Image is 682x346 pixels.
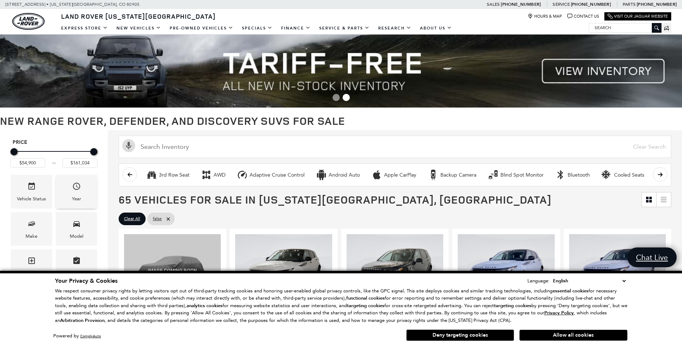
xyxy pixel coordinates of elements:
a: [STREET_ADDRESS] • [US_STATE][GEOGRAPHIC_DATA], CO 80905 [5,2,139,7]
div: Vehicle Status [17,195,46,203]
div: Year [72,195,81,203]
div: FeaturesFeatures [56,249,97,283]
span: false [153,214,162,223]
a: [PHONE_NUMBER] [501,1,541,7]
button: 3rd Row Seat3rd Row Seat [142,167,193,182]
a: [PHONE_NUMBER] [571,1,611,7]
input: Search [589,23,661,32]
button: Backup CameraBackup Camera [424,167,480,182]
span: Parts [623,2,636,7]
button: BluetoothBluetooth [551,167,594,182]
div: Trim [27,269,36,277]
a: Finance [277,22,315,35]
a: land-rover [12,13,45,30]
span: Service [553,2,569,7]
div: Make [26,232,37,240]
input: Minimum [10,158,45,168]
span: Make [27,218,36,232]
img: 2025 LAND ROVER Range Rover Evoque S [458,234,554,307]
span: Go to slide 2 [343,94,350,101]
button: scroll right [653,167,667,182]
span: Trim [27,255,36,269]
div: Minimum Price [10,148,18,155]
span: Features [72,255,81,269]
div: ModelModel [56,212,97,246]
a: Contact Us [567,14,599,19]
strong: targeting cookies [494,302,531,309]
div: YearYear [56,175,97,208]
div: MakeMake [11,212,52,246]
div: Backup Camera [440,172,476,178]
div: Adaptive Cruise Control [250,172,305,178]
button: Apple CarPlayApple CarPlay [367,167,420,182]
a: Specials [238,22,277,35]
button: Deny targeting cookies [406,329,514,341]
div: Model [70,232,83,240]
strong: targeting cookies [347,302,384,309]
u: Privacy Policy [544,310,574,316]
a: [PHONE_NUMBER] [637,1,677,7]
div: Cooled Seats [614,172,644,178]
strong: analytics cookies [187,302,223,309]
div: Blind Spot Monitor [500,172,544,178]
a: Visit Our Jaguar Website [608,14,668,19]
button: Adaptive Cruise ControlAdaptive Cruise Control [233,167,308,182]
input: Maximum [63,158,97,168]
a: Research [374,22,416,35]
div: Maximum Price [90,148,97,155]
span: Your Privacy & Cookies [55,277,118,285]
a: About Us [416,22,456,35]
p: We respect consumer privacy rights by letting visitors opt out of third-party tracking cookies an... [55,287,627,324]
a: Land Rover [US_STATE][GEOGRAPHIC_DATA] [57,12,220,21]
span: Go to slide 1 [333,94,340,101]
div: Blind Spot Monitor [488,169,499,180]
span: Vehicle [27,180,36,195]
div: Backup Camera [428,169,439,180]
button: scroll left [123,167,137,182]
div: AWD [214,172,225,178]
span: Clear All [124,214,140,223]
span: Chat Live [632,252,672,262]
button: Blind Spot MonitorBlind Spot Monitor [484,167,548,182]
a: EXPRESS STORE [57,22,112,35]
div: Cooled Seats [601,169,612,180]
button: AWDAWD [197,167,229,182]
a: Chat Live [627,247,677,267]
span: Model [72,218,81,232]
div: Android Auto [316,169,327,180]
nav: Main Navigation [57,22,456,35]
a: New Vehicles [112,22,165,35]
div: 3rd Row Seat [146,169,157,180]
a: Privacy Policy [544,310,574,315]
button: Allow all cookies [519,330,627,341]
a: Pre-Owned Vehicles [165,22,238,35]
div: Features [67,269,86,277]
div: Apple CarPlay [371,169,382,180]
span: 65 Vehicles for Sale in [US_STATE][GEOGRAPHIC_DATA], [GEOGRAPHIC_DATA] [119,192,551,207]
a: ComplyAuto [80,334,101,338]
div: TrimTrim [11,249,52,283]
a: Service & Parts [315,22,374,35]
button: Android AutoAndroid Auto [312,167,364,182]
button: Cooled SeatsCooled Seats [598,167,648,182]
div: Bluetooth [568,172,590,178]
div: VehicleVehicle Status [11,175,52,208]
a: Hours & Map [528,14,562,19]
img: 2025 LAND ROVER Discovery Sport S [347,234,443,307]
div: Adaptive Cruise Control [237,169,248,180]
div: 3rd Row Seat [159,172,189,178]
select: Language Select [551,277,627,285]
a: Grid View [642,192,656,207]
div: Bluetooth [555,169,566,180]
input: Search Inventory [119,136,671,158]
h5: Price [13,139,95,146]
img: 2026 LAND ROVER Range Rover Evoque S [124,234,221,307]
div: Language: [527,278,550,283]
img: 2026 LAND ROVER Range Rover Evoque S [235,234,332,307]
div: Apple CarPlay [384,172,416,178]
svg: Click to toggle on voice search [122,139,135,152]
div: Powered by [53,334,101,338]
span: Year [72,180,81,195]
img: 2025 LAND ROVER Range Rover Evoque S [569,234,666,307]
img: Land Rover [12,13,45,30]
